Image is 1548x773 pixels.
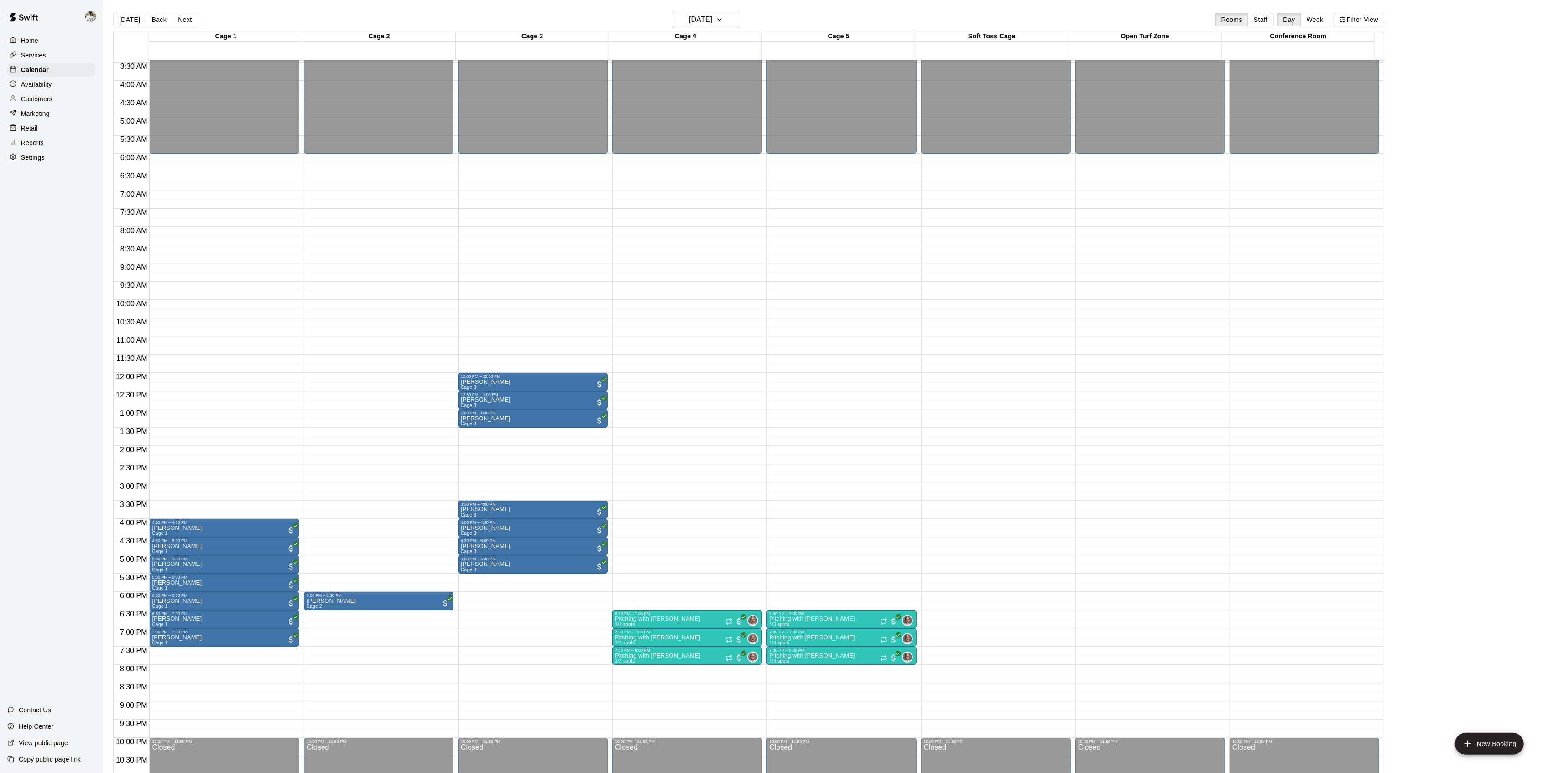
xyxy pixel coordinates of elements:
div: 12:00 PM – 12:30 PM [461,374,605,379]
span: All customers have paid [595,562,604,571]
a: Availability [7,78,95,91]
span: All customers have paid [889,635,898,644]
div: Don Eddy [747,652,758,663]
span: Cage 2 [307,604,322,609]
div: 10:00 PM – 11:59 PM [152,739,296,744]
span: 8:00 PM [118,665,150,673]
div: Soft Toss Cage [915,32,1068,41]
span: All customers have paid [595,380,604,389]
div: 4:00 PM – 4:30 PM [152,520,296,525]
div: Open Turf Zone [1068,32,1222,41]
span: 10:00 AM [114,300,150,308]
img: Don Eddy [903,616,912,625]
button: Filter View [1333,13,1384,26]
span: 10:00 PM [114,738,149,746]
div: 6:30 PM – 7:00 PM [769,611,913,616]
span: All customers have paid [287,544,296,553]
div: Justin Dunning [83,7,103,26]
span: 6:00 PM [118,592,150,600]
span: 9:30 AM [118,282,150,289]
div: 4:00 PM – 4:30 PM: Ron Peterson [149,519,299,537]
div: 7:00 PM – 7:30 PM [615,630,759,634]
span: Don Eddy [906,633,913,644]
p: Home [21,36,38,45]
a: Reports [7,136,95,150]
div: 6:30 PM – 7:00 PM: Jody Yarber [149,610,299,628]
h6: [DATE] [689,13,712,26]
span: Don Eddy [751,633,758,644]
div: Cage 5 [762,32,915,41]
span: Don Eddy [906,652,913,663]
span: All customers have paid [735,617,744,626]
span: Cage 1 [152,585,167,590]
span: Don Eddy [751,615,758,626]
span: 10:30 PM [114,756,149,764]
div: 4:00 PM – 4:30 PM: Mark Schaller [458,519,608,537]
button: Back [146,13,172,26]
div: 7:30 PM – 8:00 PM: Pitching with Don Eddy [612,647,762,665]
span: All customers have paid [595,398,604,407]
div: 4:30 PM – 5:00 PM: Mark Schaller [458,537,608,555]
span: 9:30 PM [118,720,150,727]
p: Copy public page link [19,755,81,764]
img: Don Eddy [748,634,757,643]
div: 5:30 PM – 6:00 PM: Dan Moll [149,574,299,592]
span: Cage 3 [461,385,476,390]
span: 2:30 PM [118,464,150,472]
span: All customers have paid [287,526,296,535]
div: Don Eddy [747,633,758,644]
span: 5:00 PM [118,555,150,563]
p: Help Center [19,722,53,731]
span: All customers have paid [735,635,744,644]
span: All customers have paid [287,617,296,626]
img: Don Eddy [903,653,912,662]
div: 5:00 PM – 5:30 PM: Dan Moll [149,555,299,574]
div: 6:00 PM – 6:30 PM: Jody Yarber [149,592,299,610]
span: 3:00 PM [118,482,150,490]
div: 12:00 PM – 12:30 PM: Matt Cantonwine [458,373,608,391]
span: Recurring event [725,618,733,625]
a: Retail [7,121,95,135]
span: All customers have paid [889,653,898,663]
div: Cage 3 [456,32,609,41]
span: Recurring event [880,636,887,643]
span: 11:30 AM [114,355,150,362]
div: 7:00 PM – 7:30 PM: Pitching with Don Eddy [612,628,762,647]
span: 4:30 PM [118,537,150,545]
span: Cage 3 [461,421,476,426]
span: Cage 3 [461,549,476,554]
div: 5:00 PM – 5:30 PM [152,557,296,561]
span: 1:00 PM [118,409,150,417]
button: Week [1301,13,1329,26]
span: Cage 1 [152,531,167,536]
span: 8:00 AM [118,227,150,235]
a: Customers [7,92,95,106]
div: 10:00 PM – 11:59 PM [307,739,451,744]
button: Day [1277,13,1301,26]
span: All customers have paid [595,507,604,517]
div: 4:30 PM – 5:00 PM [461,538,605,543]
div: 6:00 PM – 6:30 PM [152,593,296,598]
a: Calendar [7,63,95,77]
div: 10:00 PM – 11:59 PM [1078,739,1222,744]
div: 7:00 PM – 7:30 PM: Jody Yarber [149,628,299,647]
img: Don Eddy [748,616,757,625]
a: Marketing [7,107,95,120]
span: 7:00 AM [118,190,150,198]
span: 6:30 PM [118,610,150,618]
span: 5:30 PM [118,574,150,581]
span: Cage 1 [152,604,167,609]
span: Cage 3 [461,531,476,536]
span: 1/3 spots filled [769,640,789,645]
p: Contact Us [19,705,51,715]
div: 10:00 PM – 11:59 PM [461,739,605,744]
span: 7:00 PM [118,628,150,636]
p: Reports [21,138,44,147]
span: Cage 3 [461,567,476,572]
span: 9:00 PM [118,701,150,709]
div: 12:30 PM – 1:00 PM [461,392,605,397]
div: Home [7,34,95,47]
div: 10:00 PM – 11:59 PM [1232,739,1376,744]
div: 7:00 PM – 7:30 PM [152,630,296,634]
